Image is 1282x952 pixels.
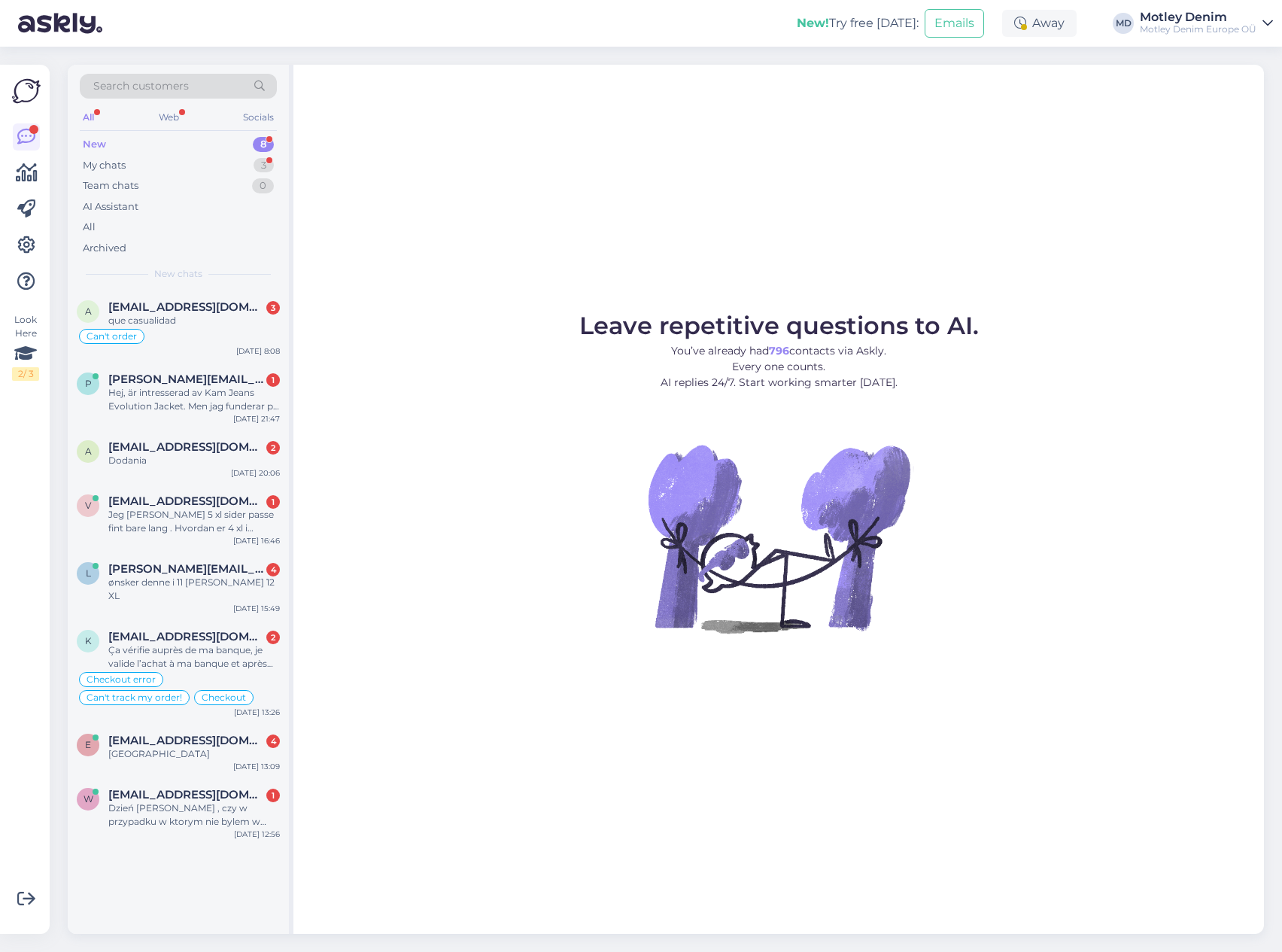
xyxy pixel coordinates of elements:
span: p [85,378,92,389]
div: Dodania [108,454,280,467]
span: E [85,739,91,750]
div: 8 [253,137,274,152]
div: 3 [266,301,280,315]
span: w [84,793,93,804]
div: Hej, är intresserad av Kam Jeans Evolution Jacket. Men jag funderar på hur varm den är jämfört me... [108,386,280,413]
div: [DATE] 13:26 [234,707,280,718]
div: 2 / 3 [12,367,39,381]
div: 1 [266,495,280,509]
span: New chats [154,267,202,281]
span: lars-pvs@online.no [108,562,265,576]
div: 4 [266,563,280,576]
div: 4 [266,735,280,748]
div: My chats [83,158,126,173]
img: Askly Logo [12,77,41,105]
div: Dzień [PERSON_NAME] , czy w przypadku w ktorym nie bylem w stanie odebrac paczki i zamówienie zos... [108,801,280,829]
div: Try free [DATE]: [797,14,919,32]
div: 1 [266,789,280,802]
span: l [86,567,91,579]
div: Socials [240,108,277,127]
div: ønsker denne i 11 [PERSON_NAME] 12 XL [108,576,280,603]
div: Away [1002,10,1077,37]
span: Can't track my order! [87,693,182,702]
div: AI Assistant [83,199,138,214]
div: 2 [266,631,280,644]
a: Motley DenimMotley Denim Europe OÜ [1140,11,1273,35]
div: [GEOGRAPHIC_DATA] [108,747,280,761]
img: No Chat active [643,403,914,674]
span: Asantianes@gmail.com [108,300,265,314]
span: Kediersc@gmail.com [108,630,265,643]
p: You’ve already had contacts via Askly. Every one counts. AI replies 24/7. Start working smarter [... [579,343,979,391]
span: A [85,306,92,317]
div: [DATE] 15:49 [233,603,280,614]
span: Search customers [93,78,189,94]
span: K [85,635,92,646]
b: 796 [769,344,789,357]
div: [DATE] 21:47 [233,413,280,424]
div: [DATE] 13:09 [233,761,280,772]
div: New [83,137,106,152]
div: [DATE] 12:56 [234,829,280,840]
div: [DATE] 20:06 [231,467,280,479]
div: Motley Denim Europe OÜ [1140,23,1256,35]
span: a [85,446,92,457]
div: MD [1113,13,1134,34]
span: Can't order [87,332,137,341]
span: v [85,500,91,511]
b: New! [797,16,829,30]
span: peter@markebro.com [108,373,265,386]
span: valkyr78@gmail.com [108,494,265,508]
div: All [83,220,96,235]
div: [DATE] 16:46 [233,535,280,546]
span: alexander16995@gmail.com [108,440,265,454]
div: 3 [254,158,274,173]
span: Checkout error [87,675,156,684]
div: [DATE] 8:08 [236,345,280,357]
div: Motley Denim [1140,11,1256,23]
div: Look Here [12,313,39,381]
span: wasisdas94@op.pl [108,788,265,801]
span: Esbenarndt@gmail.com [108,734,265,747]
span: Checkout [202,693,246,702]
div: 1 [266,373,280,387]
div: 2 [266,441,280,455]
div: Web [156,108,182,127]
div: Jeg [PERSON_NAME] 5 xl sider passe fint bare lang . Hvordan er 4 xl i forhold til [108,508,280,535]
div: Archived [83,241,126,256]
div: Team chats [83,178,138,193]
button: Emails [925,9,984,38]
div: 0 [252,178,274,193]
span: Leave repetitive questions to AI. [579,311,979,340]
div: All [80,108,97,127]
div: que casualidad [108,314,280,327]
div: Ça vérifie auprès de ma banque, je valide l’achat à ma banque et après plus rien [108,643,280,671]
